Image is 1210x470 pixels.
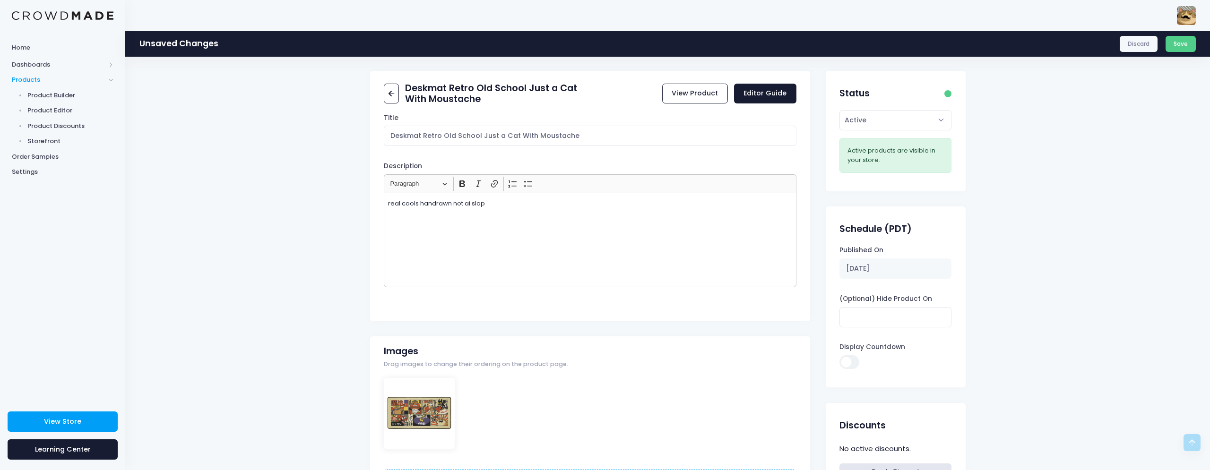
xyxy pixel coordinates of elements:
[384,174,796,193] div: Editor toolbar
[390,178,439,189] span: Paragraph
[384,346,418,357] h2: Images
[839,342,905,352] label: Display Countdown
[1120,36,1158,52] a: Discard
[384,162,422,171] label: Description
[35,444,91,454] span: Learning Center
[8,439,118,460] a: Learning Center
[1166,36,1196,52] button: Save
[839,246,883,255] label: Published On
[384,360,568,369] span: Drag images to change their ordering on the product page.
[839,223,912,234] h2: Schedule (PDT)
[12,11,113,20] img: Logo
[839,420,886,431] h2: Discounts
[139,39,218,49] h1: Unsaved Changes
[847,146,943,164] div: Active products are visible in your store.
[1177,6,1196,25] img: User
[662,84,728,104] a: View Product
[27,91,114,100] span: Product Builder
[388,199,793,208] p: real cools handrawn not ai slop
[12,60,105,69] span: Dashboards
[44,417,81,426] span: View Store
[734,84,796,104] a: Editor Guide
[384,193,796,287] div: Rich Text Editor, main
[8,411,118,432] a: View Store
[27,106,114,115] span: Product Editor
[384,113,398,123] label: Title
[386,177,451,191] button: Paragraph
[839,442,951,456] div: No active discounts.
[27,121,114,131] span: Product Discounts
[12,152,113,162] span: Order Samples
[12,167,113,177] span: Settings
[12,75,105,85] span: Products
[405,83,590,105] h2: Deskmat Retro Old School Just a Cat With Moustache
[839,294,932,304] label: (Optional) Hide Product On
[839,88,870,99] h2: Status
[27,137,114,146] span: Storefront
[12,43,113,52] span: Home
